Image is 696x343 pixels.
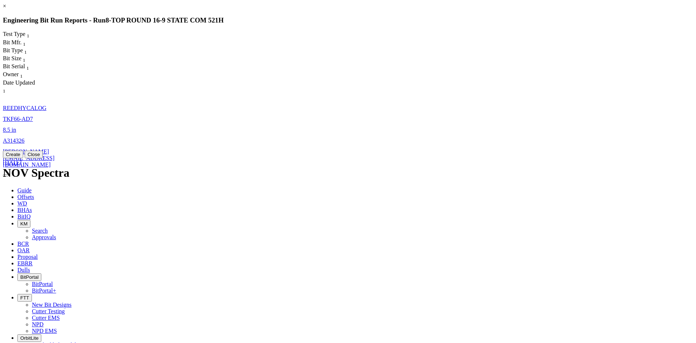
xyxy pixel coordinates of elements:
[3,55,21,61] span: Bit Size
[17,247,30,253] span: OAR
[3,63,25,69] span: Bit Serial
[3,79,39,94] div: Date Updated Sort None
[32,281,53,287] a: BitPortal
[20,274,38,280] span: BitPortal
[17,207,32,213] span: BHAs
[27,33,29,39] sub: 1
[24,49,27,55] sub: 1
[32,328,57,334] a: NPD EMS
[3,116,33,122] a: TKF66-AD7
[3,47,39,55] div: Sort None
[3,127,16,133] a: 8.5 in
[3,159,22,166] a: [DATE]
[3,39,22,45] span: Bit Mfr.
[3,79,39,94] div: Sort None
[25,151,43,158] button: Close
[32,315,60,321] a: Cutter EMS
[24,47,27,53] span: Sort None
[3,39,39,47] div: Bit Mfr. Sort None
[3,31,43,39] div: Sort None
[23,39,26,45] span: Sort None
[17,260,33,266] span: EBRR
[32,287,56,294] a: BitPortal+
[3,105,46,111] a: REEDHYCALOG
[17,241,29,247] span: BCR
[23,55,25,61] span: Sort None
[111,16,224,24] span: TOP ROUND 16-9 STATE COM 521H
[3,166,693,180] h1: NOV Spectra
[3,47,23,53] span: Bit Type
[32,302,71,308] a: New Bit Designs
[3,47,39,55] div: Bit Type Sort None
[3,88,5,94] sub: 1
[3,3,6,9] a: ×
[20,221,28,226] span: KM
[20,74,23,79] sub: 1
[3,79,35,86] span: Date Updated
[3,71,39,79] div: Owner Sort None
[17,194,34,200] span: Offsets
[17,187,32,193] span: Guide
[3,71,19,77] span: Owner
[3,39,39,47] div: Sort None
[3,31,43,39] div: Test Type Sort None
[3,86,5,92] span: Sort None
[105,16,109,24] span: 8
[32,308,65,314] a: Cutter Testing
[3,16,693,24] h3: Engineering Bit Run Reports - Run -
[23,41,26,47] sub: 1
[23,57,25,63] sub: 1
[3,63,43,71] div: Sort None
[17,254,38,260] span: Proposal
[3,55,39,63] div: Sort None
[32,228,48,234] a: Search
[17,267,30,273] span: Dulls
[20,335,38,341] span: OrbitLite
[3,148,54,168] a: [PERSON_NAME][EMAIL_ADDRESS][DOMAIN_NAME]
[17,200,27,207] span: WD
[3,71,39,79] div: Sort None
[3,63,43,71] div: Bit Serial Sort None
[32,234,56,240] a: Approvals
[27,31,29,37] span: Sort None
[20,295,29,301] span: FTT
[20,71,23,77] span: Sort None
[3,138,25,144] a: A314326
[26,63,29,69] span: Sort None
[26,65,29,71] sub: 1
[3,55,39,63] div: Bit Size Sort None
[3,127,10,133] span: 8.5
[3,151,23,158] button: Create
[12,127,16,133] span: in
[17,213,30,220] span: BitIQ
[3,31,25,37] span: Test Type
[32,321,43,327] a: NPD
